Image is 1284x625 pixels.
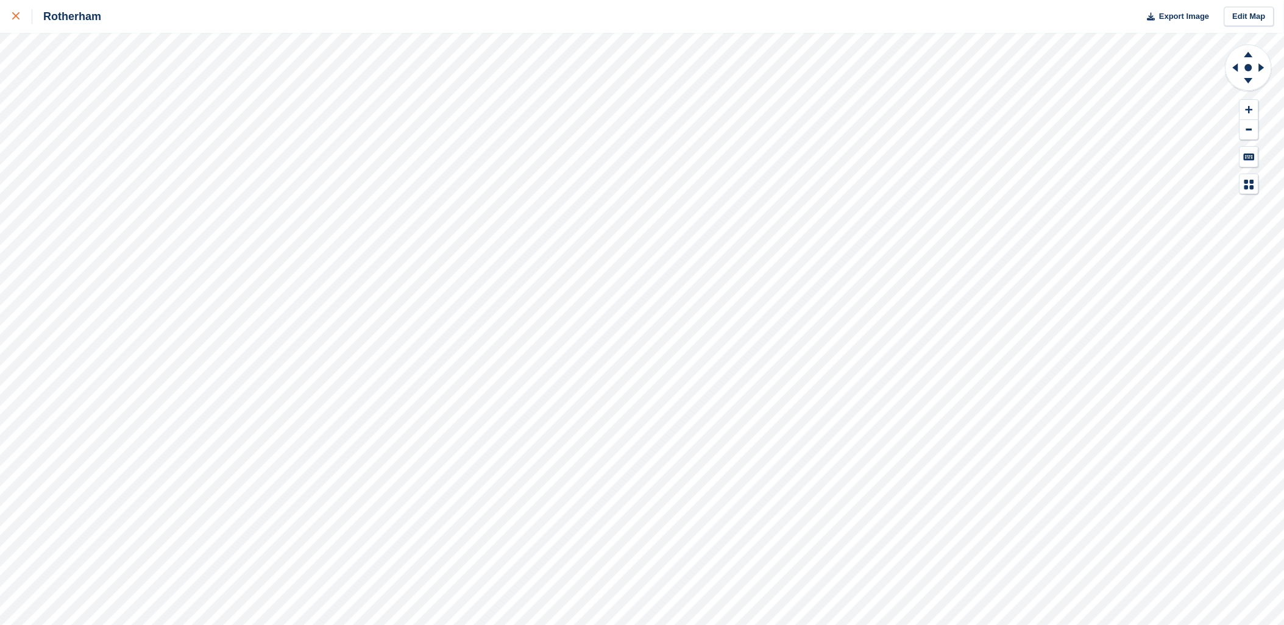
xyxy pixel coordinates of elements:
button: Export Image [1140,7,1210,27]
button: Zoom Out [1240,120,1258,140]
button: Keyboard Shortcuts [1240,147,1258,167]
button: Zoom In [1240,100,1258,120]
span: Export Image [1159,10,1209,23]
a: Edit Map [1224,7,1274,27]
div: Rotherham [32,9,101,24]
button: Map Legend [1240,174,1258,194]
